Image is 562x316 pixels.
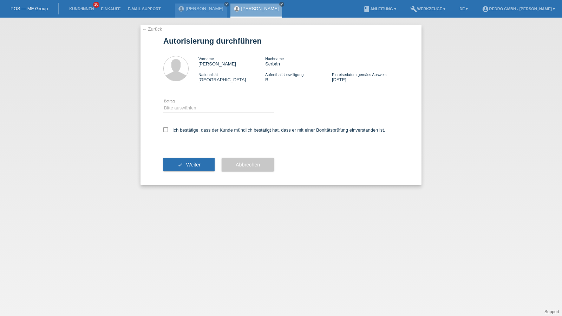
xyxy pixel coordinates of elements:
span: Vorname [198,57,214,61]
a: POS — MF Group [11,6,48,11]
a: E-Mail Support [124,7,164,11]
span: Einreisedatum gemäss Ausweis [332,72,386,77]
div: [DATE] [332,72,399,82]
a: close [279,2,284,7]
div: [GEOGRAPHIC_DATA] [198,72,265,82]
i: check [177,162,183,168]
i: close [280,2,283,6]
button: check Weiter [163,158,215,171]
div: B [265,72,332,82]
span: Nationalität [198,72,218,77]
a: account_circleRedro GmbH - [PERSON_NAME] ▾ [478,7,558,11]
div: Serbán [265,56,332,67]
a: [PERSON_NAME] [241,6,279,11]
button: Abbrechen [222,158,274,171]
i: account_circle [482,6,489,13]
span: Abbrechen [236,162,260,168]
span: Aufenthaltsbewilligung [265,72,303,77]
a: DE ▾ [456,7,471,11]
label: Ich bestätige, dass der Kunde mündlich bestätigt hat, dass er mit einer Bonitätsprüfung einversta... [163,127,385,133]
i: build [410,6,417,13]
a: buildWerkzeuge ▾ [407,7,449,11]
a: close [224,2,229,7]
a: bookAnleitung ▾ [360,7,399,11]
div: [PERSON_NAME] [198,56,265,67]
a: ← Zurück [142,26,162,32]
span: Nachname [265,57,284,61]
span: Weiter [186,162,201,168]
span: 10 [93,2,99,8]
a: Einkäufe [97,7,124,11]
a: [PERSON_NAME] [186,6,223,11]
h1: Autorisierung durchführen [163,37,399,45]
a: Kund*innen [66,7,97,11]
i: book [363,6,370,13]
i: close [225,2,228,6]
a: Support [544,309,559,314]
